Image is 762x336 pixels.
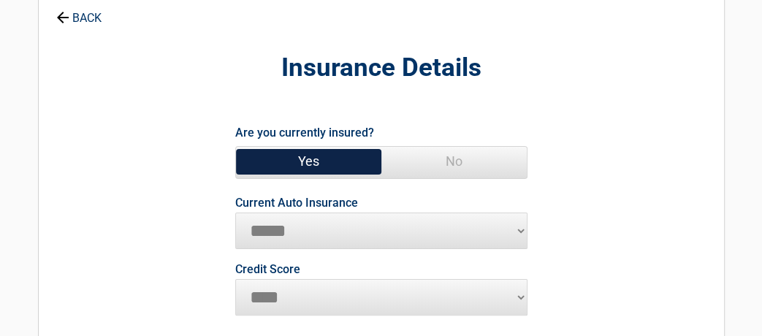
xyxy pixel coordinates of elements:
h2: Insurance Details [119,51,644,85]
span: No [381,147,527,176]
label: Current Auto Insurance [235,197,358,209]
label: Are you currently insured? [235,123,374,142]
label: Credit Score [235,264,300,275]
span: Yes [236,147,381,176]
